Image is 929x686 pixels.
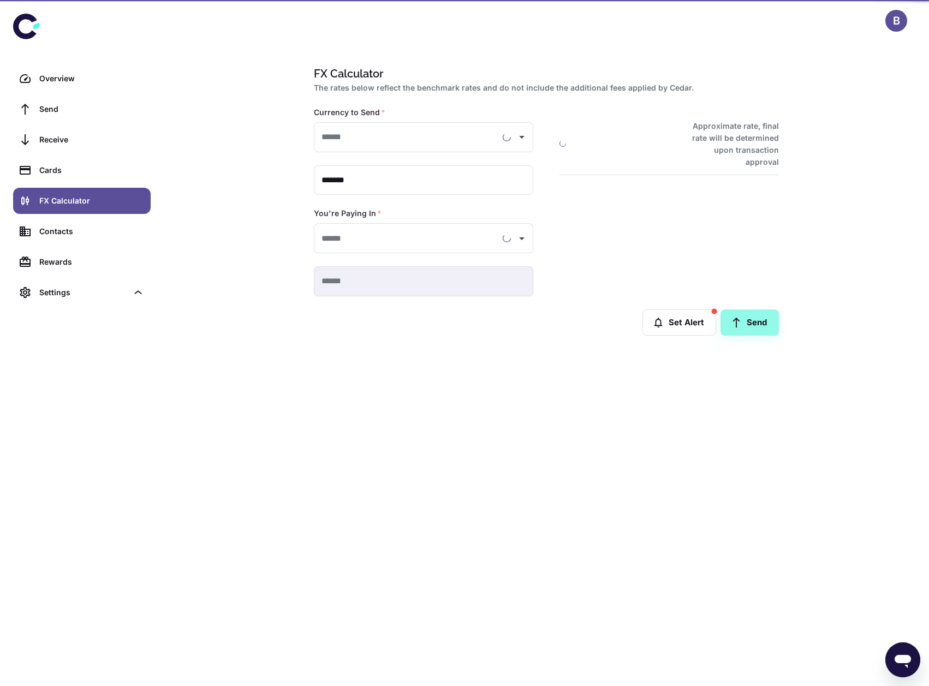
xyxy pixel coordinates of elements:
iframe: Button to launch messaging window, conversation in progress [885,642,920,677]
a: Cards [13,157,151,183]
div: Cards [39,164,144,176]
div: Send [39,103,144,115]
button: Open [514,231,529,246]
div: Receive [39,134,144,146]
label: Currency to Send [314,107,385,118]
a: Overview [13,65,151,92]
a: Send [13,96,151,122]
a: Rewards [13,249,151,275]
h1: FX Calculator [314,65,775,82]
h6: Approximate rate, final rate will be determined upon transaction approval [680,120,779,168]
a: Contacts [13,218,151,244]
div: Settings [13,279,151,306]
div: Contacts [39,225,144,237]
div: Overview [39,73,144,85]
div: Settings [39,287,128,299]
div: Rewards [39,256,144,268]
a: Receive [13,127,151,153]
label: You're Paying In [314,208,382,219]
button: Set Alert [642,309,716,336]
button: Open [514,129,529,145]
a: Send [720,309,779,336]
a: FX Calculator [13,188,151,214]
button: B [885,10,907,32]
div: FX Calculator [39,195,144,207]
